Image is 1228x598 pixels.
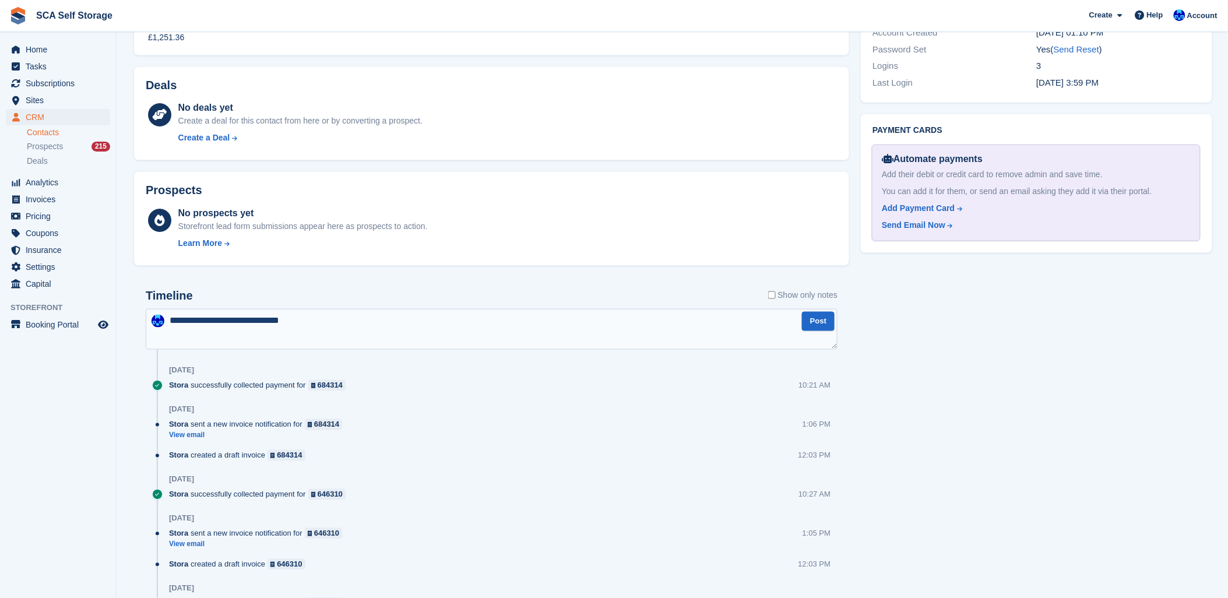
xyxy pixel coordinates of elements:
a: Create a Deal [178,132,423,144]
div: 646310 [318,489,343,500]
a: Deals [27,155,110,167]
span: Sites [26,92,96,108]
a: menu [6,242,110,258]
span: Booking Portal [26,316,96,333]
a: menu [6,75,110,92]
a: View email [169,540,348,550]
span: CRM [26,109,96,125]
h2: Deals [146,79,177,92]
div: Account Created [872,26,1036,40]
a: Learn More [178,237,428,249]
img: stora-icon-8386f47178a22dfd0bd8f6a31ec36ba5ce8667c1dd55bd0f319d3a0aa187defe.svg [9,7,27,24]
div: Yes [1036,43,1200,57]
div: successfully collected payment for [169,489,351,500]
div: No prospects yet [178,206,428,220]
div: [DATE] [169,475,194,484]
a: SCA Self Storage [31,6,117,25]
span: Storefront [10,302,116,314]
a: Preview store [96,318,110,332]
div: 684314 [314,419,339,430]
span: Subscriptions [26,75,96,92]
div: Logins [872,59,1036,73]
a: menu [6,316,110,333]
div: Password Set [872,43,1036,57]
span: Stora [169,380,188,391]
h2: Payment cards [872,126,1200,135]
div: created a draft invoice [169,450,311,461]
a: menu [6,92,110,108]
div: Learn More [178,237,222,249]
span: Create [1089,9,1113,21]
a: menu [6,58,110,75]
span: Stora [169,450,188,461]
div: Add Payment Card [882,202,955,214]
div: 1:05 PM [803,528,831,539]
div: Create a deal for this contact from here or by converting a prospect. [178,115,423,127]
span: Prospects [27,141,63,152]
span: Coupons [26,225,96,241]
a: menu [6,41,110,58]
div: £1,251.36 [148,31,184,44]
a: menu [6,109,110,125]
div: 12:03 PM [798,559,831,570]
input: Show only notes [768,289,776,301]
span: Capital [26,276,96,292]
span: Deals [27,156,48,167]
a: Send Reset [1054,44,1099,54]
div: You can add it for them, or send an email asking they add it via their portal. [882,185,1190,198]
span: Help [1147,9,1163,21]
a: 684314 [268,450,305,461]
span: Invoices [26,191,96,207]
span: ( ) [1051,44,1102,54]
div: Add their debit or credit card to remove admin and save time. [882,168,1190,181]
span: Stora [169,489,188,500]
a: menu [6,225,110,241]
div: Last Login [872,76,1036,90]
div: No deals yet [178,101,423,115]
a: 646310 [305,528,343,539]
a: menu [6,259,110,275]
a: View email [169,431,348,441]
span: Tasks [26,58,96,75]
a: Contacts [27,127,110,138]
div: sent a new invoice notification for [169,528,348,539]
span: Settings [26,259,96,275]
div: Storefront lead form submissions appear here as prospects to action. [178,220,428,233]
a: menu [6,276,110,292]
div: 1:06 PM [803,419,831,430]
span: Home [26,41,96,58]
div: 646310 [314,528,339,539]
a: Add Payment Card [882,202,1185,214]
div: 12:03 PM [798,450,831,461]
div: created a draft invoice [169,559,311,570]
span: Analytics [26,174,96,191]
span: Stora [169,559,188,570]
span: Pricing [26,208,96,224]
div: [DATE] 01:10 PM [1036,26,1200,40]
span: Stora [169,528,188,539]
a: 684314 [305,419,343,430]
button: Post [802,312,835,331]
img: Kelly Neesham [1174,9,1185,21]
label: Show only notes [768,289,838,301]
div: Create a Deal [178,132,230,144]
h2: Timeline [146,289,193,302]
img: Kelly Neesham [152,315,164,328]
span: Stora [169,419,188,430]
div: successfully collected payment for [169,380,351,391]
a: 646310 [308,489,346,500]
a: menu [6,208,110,224]
div: 3 [1036,59,1200,73]
div: sent a new invoice notification for [169,419,348,430]
div: 684314 [318,380,343,391]
span: Insurance [26,242,96,258]
time: 2025-06-11 14:59:52 UTC [1036,78,1099,87]
div: 10:21 AM [798,380,831,391]
div: 684314 [277,450,302,461]
span: Account [1187,10,1218,22]
div: 10:27 AM [798,489,831,500]
div: [DATE] [169,405,194,414]
div: 215 [92,142,110,152]
div: Automate payments [882,152,1190,166]
div: Send Email Now [882,219,945,231]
